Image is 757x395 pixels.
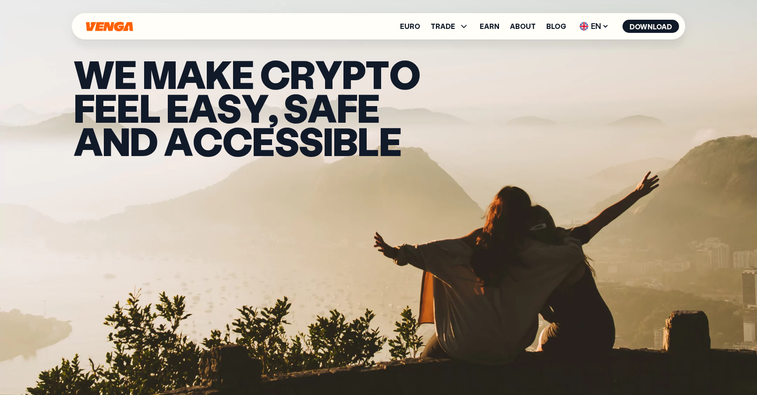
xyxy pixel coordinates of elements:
[252,124,274,158] span: e
[623,20,679,33] button: Download
[580,22,588,31] img: flag-uk
[480,23,499,30] a: Earn
[275,124,299,158] span: s
[357,91,379,125] span: e
[117,91,139,125] span: e
[102,124,130,158] span: n
[85,21,134,32] svg: Home
[323,124,333,158] span: i
[177,57,205,91] span: a
[431,23,455,30] span: TRADE
[74,57,114,91] span: W
[389,57,420,91] span: o
[510,23,536,30] a: About
[142,57,177,91] span: m
[241,91,268,125] span: y
[290,57,315,91] span: r
[308,91,336,125] span: a
[222,124,252,158] span: c
[231,57,254,91] span: e
[164,124,192,158] span: a
[315,57,342,91] span: y
[205,57,231,91] span: k
[333,124,357,158] span: b
[299,124,323,158] span: s
[217,91,241,125] span: s
[268,91,278,125] span: ,
[139,91,160,125] span: l
[260,57,290,91] span: c
[357,124,378,158] span: l
[336,91,357,125] span: f
[431,21,469,32] span: TRADE
[365,57,389,91] span: t
[114,57,136,91] span: e
[342,57,365,91] span: p
[94,91,117,125] span: e
[546,23,566,30] a: Blog
[577,19,612,33] span: EN
[74,124,102,158] span: a
[192,124,222,158] span: c
[130,124,158,158] span: d
[166,91,188,125] span: e
[283,91,308,125] span: s
[74,91,94,125] span: f
[400,23,420,30] a: Euro
[188,91,217,125] span: a
[379,124,401,158] span: e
